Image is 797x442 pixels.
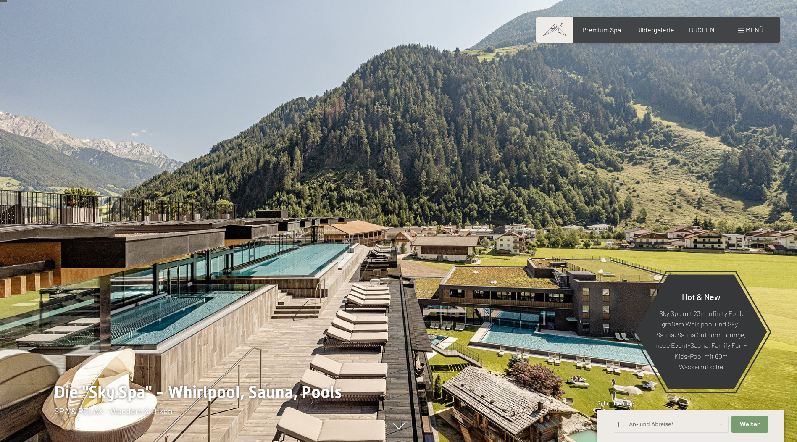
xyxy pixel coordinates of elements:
[740,421,760,428] span: Weiter
[731,416,768,433] button: Weiter
[689,26,715,34] a: BUCHEN
[746,26,763,34] span: Menü
[655,308,747,372] p: Sky Spa mit 23m Infinity Pool, großem Whirlpool und Sky-Sauna, Sauna Outdoor Lounge, neue Event-S...
[636,26,674,34] a: Bildergalerie
[582,26,621,34] a: Premium Spa
[634,274,768,389] a: Hot & New Sky Spa mit 23m Infinity Pool, großem Whirlpool und Sky-Sauna, Sauna Outdoor Lounge, ne...
[597,400,634,407] span: Schnellanfrage
[682,291,721,301] span: Hot & New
